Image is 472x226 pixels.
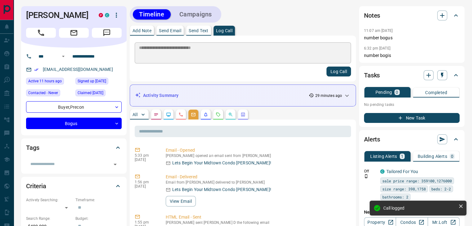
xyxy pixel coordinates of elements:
button: Timeline [133,9,171,20]
div: Mon Jan 13 2025 [75,89,122,98]
p: 11:07 am [DATE] [364,28,393,33]
h2: Criteria [26,181,46,191]
p: Send Text [189,28,209,33]
a: Tailored For You [386,169,418,174]
button: Log Call [326,67,351,76]
p: Budget: [75,216,122,221]
span: Claimed [DATE] [78,90,103,96]
div: Fri Aug 02 2024 [75,78,122,86]
p: [PERSON_NAME] sent [PERSON_NAME] D the following email [166,220,348,225]
p: 5:33 pm [135,153,156,158]
span: Active 11 hours ago [28,78,62,84]
svg: Emails [191,112,196,117]
p: All [133,112,137,117]
p: Timeframe: [75,197,122,203]
span: beds: 2-2 [431,186,451,192]
div: Activity Summary29 minutes ago [135,90,351,101]
p: 0 [396,90,398,94]
svg: Requests [216,112,221,117]
p: [DATE] [135,158,156,162]
h2: Alerts [364,134,380,144]
span: Call [26,28,56,38]
svg: Calls [178,112,183,117]
button: Campaigns [173,9,218,20]
svg: Opportunities [228,112,233,117]
svg: Lead Browsing Activity [166,112,171,117]
button: View Email [166,196,196,206]
div: Buyer , Precon [26,101,122,113]
button: Open [111,160,119,169]
p: number bogus [364,35,460,41]
p: number bogis [364,52,460,59]
span: Email [59,28,89,38]
p: New Alert: [364,209,460,215]
div: Tasks [364,68,460,83]
div: Alerts [364,132,460,147]
p: Completed [425,90,447,95]
div: Call logged [383,206,456,211]
p: [PERSON_NAME] opened an email sent from [PERSON_NAME] [166,154,348,158]
p: Email - Delivered [166,174,348,180]
span: bathrooms: 2 [382,194,408,200]
div: Criteria [26,179,122,193]
p: Email from [PERSON_NAME] delivered to [PERSON_NAME] [166,180,348,185]
span: Message [92,28,122,38]
span: Contacted - Never [28,90,58,96]
p: Lets Begin Your Midtown Condo [PERSON_NAME]! [172,186,271,193]
p: 6:32 pm [DATE] [364,46,390,50]
svg: Agent Actions [240,112,245,117]
div: property.ca [99,13,103,17]
div: condos.ca [105,13,109,17]
p: Lets Begin Your Midtown Condo [PERSON_NAME]! [172,160,271,166]
p: Building Alerts [418,154,447,159]
a: [EMAIL_ADDRESS][DOMAIN_NAME] [43,67,113,72]
div: Mon Oct 13 2025 [26,78,72,86]
h2: Notes [364,11,380,20]
p: Listing Alerts [370,154,397,159]
svg: Push Notification Only [364,174,368,178]
p: 29 minutes ago [315,93,342,98]
button: New Task [364,113,460,123]
p: No pending tasks [364,100,460,109]
p: HTML Email - Sent [166,214,348,220]
button: Open [60,53,67,60]
div: condos.ca [380,169,384,174]
p: 1 [401,154,403,159]
p: 1:55 pm [135,220,156,224]
p: Send Email [159,28,181,33]
p: 0 [451,154,453,159]
span: size range: 398,1758 [382,186,426,192]
svg: Listing Alerts [203,112,208,117]
div: Tags [26,140,122,155]
span: Signed up [DATE] [78,78,106,84]
p: Pending [375,90,392,94]
div: Notes [364,8,460,23]
p: Log Call [216,28,232,33]
div: Bogus [26,118,122,129]
h2: Tasks [364,70,380,80]
svg: Notes [154,112,159,117]
p: [DATE] [135,184,156,189]
p: Email - Opened [166,147,348,154]
p: Activity Summary [143,92,178,99]
span: sale price range: 359100,1276000 [382,178,452,184]
h1: [PERSON_NAME] [26,10,89,20]
p: 1:56 pm [135,180,156,184]
p: Add Note [133,28,151,33]
p: Actively Searching: [26,197,72,203]
svg: Email Verified [34,67,38,72]
p: Off [364,168,376,174]
h2: Tags [26,143,39,153]
p: Search Range: [26,216,72,221]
